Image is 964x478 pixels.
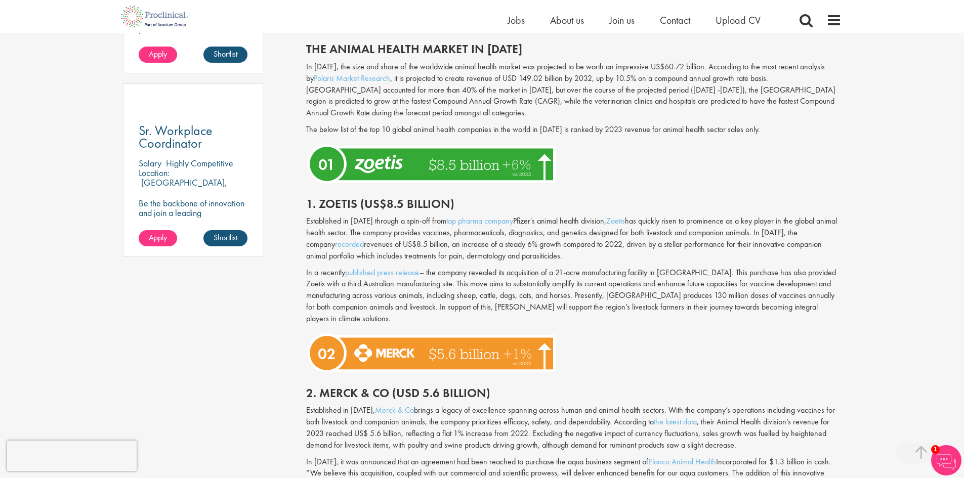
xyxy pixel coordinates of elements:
[139,124,248,150] a: Sr. Workplace Coordinator
[609,14,635,27] a: Join us
[306,215,842,262] p: Established in [DATE] through a spin-off from Pfizer's animal health division, has quickly risen ...
[931,445,961,475] img: Chatbot
[139,122,213,152] span: Sr. Workplace Coordinator
[306,42,842,56] h2: The Animal Health Market in [DATE]
[375,405,414,415] a: Merck & Co
[648,456,716,467] a: Elanco Animal Health
[306,61,842,119] p: In [DATE], the size and share of the worldwide animal health market was projected to be worth an ...
[550,14,584,27] a: About us
[149,232,167,243] span: Apply
[139,198,248,246] p: Be the backbone of innovation and join a leading pharmaceutical company to help keep life-changin...
[306,386,842,400] h2: 2. Merck & Co (USD 5.6 billion)
[203,47,247,63] a: Shortlist
[139,157,161,169] span: Salary
[446,215,513,226] a: top pharma company
[606,215,625,226] a: Zoetis
[314,73,390,83] a: Polaris Market Research
[139,47,177,63] a: Apply
[166,157,233,169] p: Highly Competitive
[306,267,842,325] p: In a recently – the company revealed its acquisition of a 21-acre manufacturing facility in [GEOG...
[345,267,420,278] a: published press release
[660,14,690,27] a: Contact
[139,167,170,179] span: Location:
[306,124,842,136] p: The below list of the top 10 global animal health companies in the world in [DATE] is ranked by 2...
[335,239,364,249] a: recorded
[139,230,177,246] a: Apply
[716,14,761,27] a: Upload CV
[306,405,842,451] p: Established in [DATE], brings a legacy of excellence spanning across human and animal health sect...
[139,177,227,198] p: [GEOGRAPHIC_DATA], [GEOGRAPHIC_DATA]
[306,197,842,210] h2: 1. Zoetis (US$8.5 billion)
[149,49,167,59] span: Apply
[654,416,697,427] a: the latest data
[508,14,525,27] a: Jobs
[7,441,137,471] iframe: reCAPTCHA
[203,230,247,246] a: Shortlist
[931,445,940,454] span: 1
